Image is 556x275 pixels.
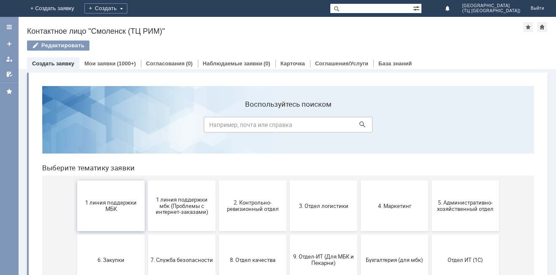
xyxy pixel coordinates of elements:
[328,177,390,183] span: Бухгалтерия (для мбк)
[168,38,337,53] input: Например, почта или справка
[462,8,521,13] span: (ТЦ [GEOGRAPHIC_DATA])
[254,101,322,152] button: 3. Отдел логистики
[146,60,185,67] a: Согласования
[42,155,109,206] button: 6. Закупки
[168,21,337,29] label: Воспользуйтесь поиском
[186,120,248,133] span: 2. Контрольно-ревизионный отдел
[117,60,136,67] div: (1000+)
[378,60,412,67] a: База знаний
[325,209,393,260] button: Это соглашение не активно!
[3,52,16,66] a: Мои заявки
[44,228,107,241] span: Отдел-ИТ (Битрикс24 и CRM)
[328,123,390,129] span: 4. Маркетинг
[84,60,116,67] a: Мои заявки
[115,231,178,237] span: Отдел-ИТ (Офис)
[27,27,523,35] div: Контактное лицо "Смоленск (ТЦ РИМ)"
[254,209,322,260] button: Франчайзинг
[537,22,547,32] div: Сделать домашней страницей
[203,60,262,67] a: Наблюдаемые заявки
[42,209,109,260] button: Отдел-ИТ (Битрикс24 и CRM)
[325,155,393,206] button: Бухгалтерия (для мбк)
[325,101,393,152] button: 4. Маркетинг
[396,209,464,260] button: [PERSON_NAME]. Услуги ИТ для МБК (оформляет L1)
[186,60,193,67] div: (0)
[44,177,107,183] span: 6. Закупки
[113,155,180,206] button: 7. Служба безопасности
[3,67,16,81] a: Мои согласования
[523,22,533,32] div: Добавить в избранное
[396,101,464,152] button: 5. Административно-хозяйственный отдел
[281,60,305,67] a: Карточка
[186,231,248,237] span: Финансовый отдел
[115,177,178,183] span: 7. Служба безопасности
[113,101,180,152] button: 1 линия поддержки мбк (Проблемы с интернет-заказами)
[462,3,521,8] span: [GEOGRAPHIC_DATA]
[396,155,464,206] button: Отдел ИТ (1С)
[184,155,251,206] button: 8. Отдел качества
[257,123,319,129] span: 3. Отдел логистики
[413,4,421,12] span: Расширенный поиск
[7,84,499,93] header: Выберите тематику заявки
[115,117,178,136] span: 1 линия поддержки мбк (Проблемы с интернет-заказами)
[113,209,180,260] button: Отдел-ИТ (Офис)
[44,120,107,133] span: 1 линия поддержки МБК
[184,101,251,152] button: 2. Контрольно-ревизионный отдел
[264,60,270,67] div: (0)
[42,101,109,152] button: 1 линия поддержки МБК
[328,228,390,241] span: Это соглашение не активно!
[84,3,127,13] div: Создать
[399,120,461,133] span: 5. Административно-хозяйственный отдел
[3,37,16,51] a: Создать заявку
[257,174,319,187] span: 9. Отдел-ИТ (Для МБК и Пекарни)
[399,177,461,183] span: Отдел ИТ (1С)
[399,225,461,244] span: [PERSON_NAME]. Услуги ИТ для МБК (оформляет L1)
[315,60,368,67] a: Соглашения/Услуги
[254,155,322,206] button: 9. Отдел-ИТ (Для МБК и Пекарни)
[184,209,251,260] button: Финансовый отдел
[186,177,248,183] span: 8. Отдел качества
[257,231,319,237] span: Франчайзинг
[32,60,74,67] a: Создать заявку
